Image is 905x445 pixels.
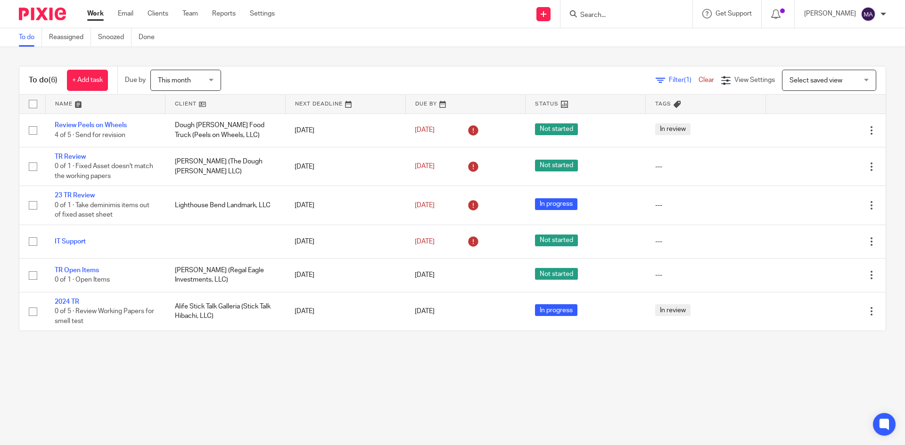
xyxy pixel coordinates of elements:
a: Done [139,28,162,47]
span: Not started [535,123,578,135]
a: + Add task [67,70,108,91]
td: [DATE] [285,147,405,186]
span: [DATE] [415,272,435,278]
span: Not started [535,268,578,280]
span: Not started [535,160,578,171]
span: (1) [684,77,691,83]
div: --- [655,237,757,246]
td: Lighthouse Bend Landmark, LLC [165,186,286,225]
span: [DATE] [415,127,435,134]
span: 0 of 1 · Fixed Asset doesn't match the working papers [55,163,153,180]
td: [DATE] [285,186,405,225]
a: Clients [148,9,168,18]
td: [DATE] [285,113,405,147]
span: [DATE] [415,202,435,209]
div: --- [655,162,757,171]
p: Due by [125,75,146,85]
a: Reports [212,9,236,18]
p: [PERSON_NAME] [804,9,856,18]
h1: To do [29,75,58,85]
span: [DATE] [415,238,435,245]
a: TR Open Items [55,267,99,274]
td: [DATE] [285,292,405,331]
span: In progress [535,304,577,316]
a: TR Review [55,154,86,160]
span: Get Support [716,10,752,17]
a: To do [19,28,42,47]
span: 4 of 5 · Send for revision [55,132,125,138]
span: [DATE] [415,308,435,315]
td: [PERSON_NAME] (The Dough [PERSON_NAME] LLC) [165,147,286,186]
span: Not started [535,235,578,246]
div: --- [655,201,757,210]
a: 2024 TR [55,299,79,305]
span: 0 of 1 · Open Items [55,277,110,283]
a: Review Peels on Wheels [55,122,127,129]
a: Snoozed [98,28,132,47]
span: (6) [49,76,58,84]
td: [DATE] [285,259,405,292]
a: Settings [250,9,275,18]
a: Work [87,9,104,18]
td: Dough [PERSON_NAME] Food Truck (Peels on Wheels, LLC) [165,113,286,147]
span: In progress [535,198,577,210]
span: This month [158,77,191,84]
div: --- [655,270,757,280]
a: Team [182,9,198,18]
span: In review [655,304,691,316]
span: Filter [669,77,699,83]
span: In review [655,123,691,135]
span: Select saved view [790,77,842,84]
a: 23 TR Review [55,192,95,199]
span: 0 of 1 · Take deminimis items out of fixed asset sheet [55,202,149,218]
td: [DATE] [285,225,405,258]
span: [DATE] [415,163,435,170]
span: 0 of 5 · Review Working Papers for smell test [55,308,154,324]
td: [PERSON_NAME] (Regal Eagle Investments, LLC) [165,259,286,292]
img: Pixie [19,8,66,20]
a: Reassigned [49,28,91,47]
a: Email [118,9,133,18]
a: IT Support [55,238,86,245]
td: Alife Stick Talk Galleria (Stick Talk Hibachi, LLC) [165,292,286,331]
img: svg%3E [861,7,876,22]
input: Search [579,11,664,20]
span: View Settings [734,77,775,83]
span: Tags [655,101,671,106]
a: Clear [699,77,714,83]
